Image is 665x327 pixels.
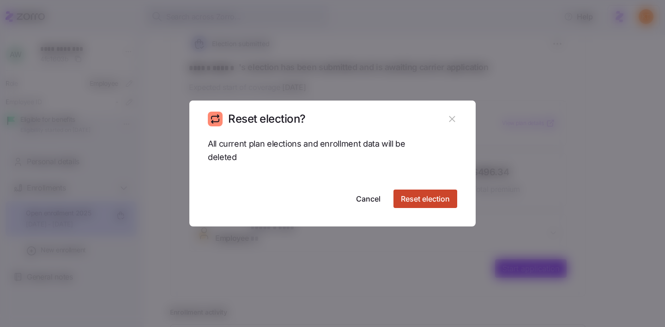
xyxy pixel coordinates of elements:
[349,190,388,208] button: Cancel
[356,193,381,204] span: Cancel
[208,137,406,164] span: All current plan elections and enrollment data will be deleted
[401,193,450,204] span: Reset election
[228,112,306,126] h1: Reset election?
[393,190,457,208] button: Reset election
